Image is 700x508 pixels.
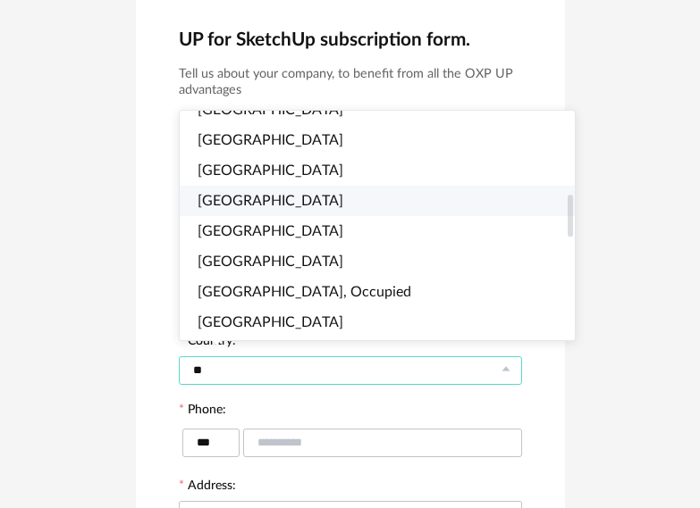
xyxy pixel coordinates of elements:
span: [GEOGRAPHIC_DATA], Occupied [198,285,411,299]
span: [GEOGRAPHIC_DATA] [198,163,343,178]
label: Country: [179,335,236,351]
label: Phone: [179,404,226,420]
span: [GEOGRAPHIC_DATA] [198,133,343,147]
span: [GEOGRAPHIC_DATA] [198,194,343,208]
span: [GEOGRAPHIC_DATA] [198,224,343,238]
h2: UP for SketchUp subscription form. [179,28,522,52]
span: [GEOGRAPHIC_DATA] [198,254,343,269]
span: [GEOGRAPHIC_DATA] [198,315,343,329]
h3: Tell us about your company, to benefit from all the OXP UP advantages [179,66,522,99]
label: Address: [179,479,236,496]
